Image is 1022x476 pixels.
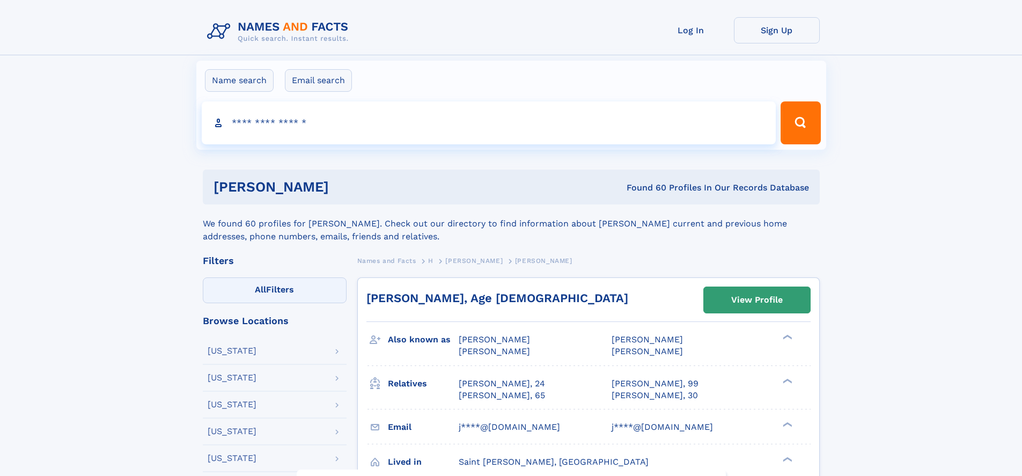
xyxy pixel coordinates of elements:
[285,69,352,92] label: Email search
[445,257,503,265] span: [PERSON_NAME]
[388,375,459,393] h3: Relatives
[208,400,256,409] div: [US_STATE]
[612,346,683,356] span: [PERSON_NAME]
[459,378,545,390] a: [PERSON_NAME], 24
[780,377,793,384] div: ❯
[203,256,347,266] div: Filters
[214,180,478,194] h1: [PERSON_NAME]
[781,101,820,144] button: Search Button
[428,254,433,267] a: H
[203,17,357,46] img: Logo Names and Facts
[734,17,820,43] a: Sign Up
[202,101,776,144] input: search input
[780,421,793,428] div: ❯
[208,454,256,463] div: [US_STATE]
[459,457,649,467] span: Saint [PERSON_NAME], [GEOGRAPHIC_DATA]
[388,418,459,436] h3: Email
[780,456,793,463] div: ❯
[205,69,274,92] label: Name search
[203,204,820,243] div: We found 60 profiles for [PERSON_NAME]. Check out our directory to find information about [PERSON...
[477,182,809,194] div: Found 60 Profiles In Our Records Database
[388,331,459,349] h3: Also known as
[208,427,256,436] div: [US_STATE]
[445,254,503,267] a: [PERSON_NAME]
[203,277,347,303] label: Filters
[612,390,698,401] a: [PERSON_NAME], 30
[203,316,347,326] div: Browse Locations
[515,257,572,265] span: [PERSON_NAME]
[648,17,734,43] a: Log In
[612,378,699,390] a: [PERSON_NAME], 99
[357,254,416,267] a: Names and Facts
[366,291,628,305] a: [PERSON_NAME], Age [DEMOGRAPHIC_DATA]
[208,374,256,382] div: [US_STATE]
[428,257,433,265] span: H
[208,347,256,355] div: [US_STATE]
[731,288,783,312] div: View Profile
[255,284,266,295] span: All
[780,334,793,341] div: ❯
[459,334,530,345] span: [PERSON_NAME]
[459,346,530,356] span: [PERSON_NAME]
[704,287,810,313] a: View Profile
[459,390,545,401] a: [PERSON_NAME], 65
[612,334,683,345] span: [PERSON_NAME]
[388,453,459,471] h3: Lived in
